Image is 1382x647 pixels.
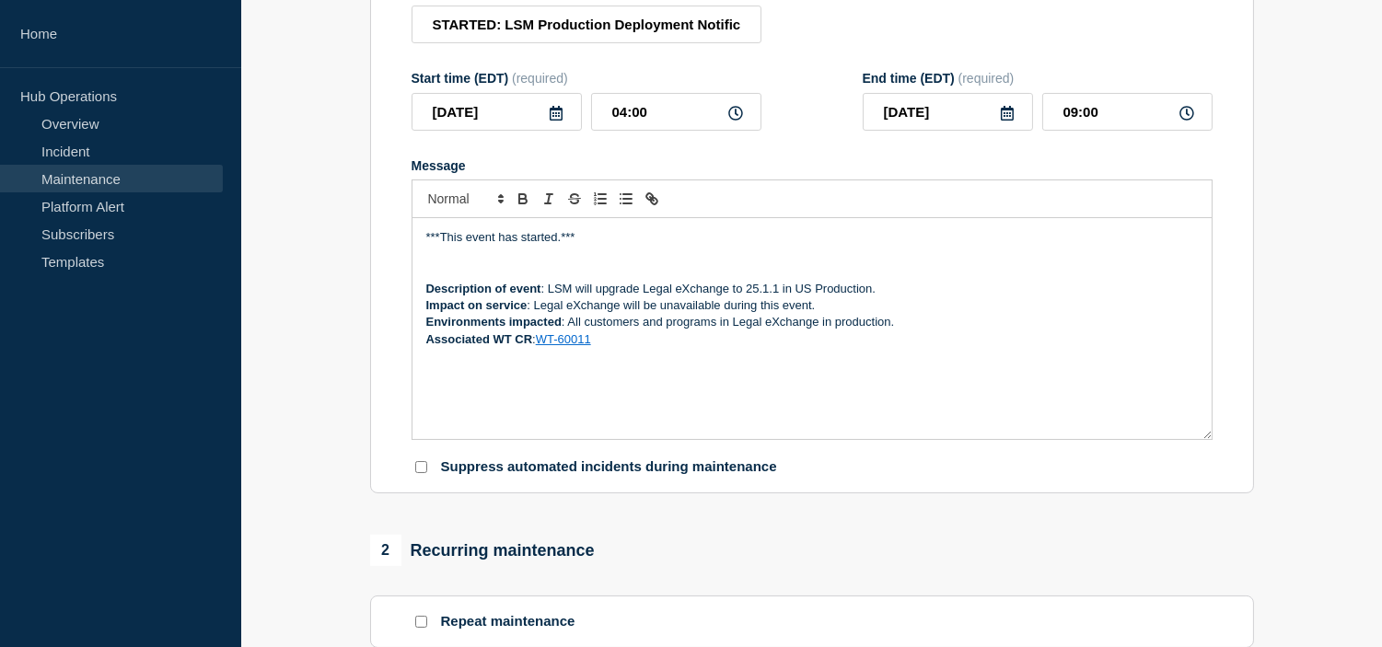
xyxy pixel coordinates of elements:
[562,188,587,210] button: Toggle strikethrough text
[412,71,761,86] div: Start time (EDT)
[958,71,1015,86] span: (required)
[426,298,528,312] strong: Impact on service
[536,332,591,346] a: WT-60011
[1042,93,1213,131] input: HH:MM
[536,188,562,210] button: Toggle italic text
[412,6,761,43] input: Title
[415,616,427,628] input: Repeat maintenance
[426,331,1198,348] p: :
[426,281,1198,297] p: : LSM will upgrade Legal eXchange to 25.1.1 in US Production.
[863,71,1213,86] div: End time (EDT)
[510,188,536,210] button: Toggle bold text
[370,535,401,566] span: 2
[415,461,427,473] input: Suppress automated incidents during maintenance
[426,332,533,346] strong: Associated WT CR
[613,188,639,210] button: Toggle bulleted list
[412,93,582,131] input: YYYY-MM-DD
[591,93,761,131] input: HH:MM
[863,93,1033,131] input: YYYY-MM-DD
[426,314,1198,330] p: : All customers and programs in Legal eXchange in production.
[370,535,595,566] div: Recurring maintenance
[441,458,777,476] p: Suppress automated incidents during maintenance
[426,297,1198,314] p: : Legal eXchange will be unavailable during this event.
[426,315,562,329] strong: Environments impacted
[412,218,1212,439] div: Message
[639,188,665,210] button: Toggle link
[587,188,613,210] button: Toggle ordered list
[426,282,541,295] strong: Description of event
[420,188,510,210] span: Font size
[412,158,1213,173] div: Message
[512,71,568,86] span: (required)
[441,613,575,630] p: Repeat maintenance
